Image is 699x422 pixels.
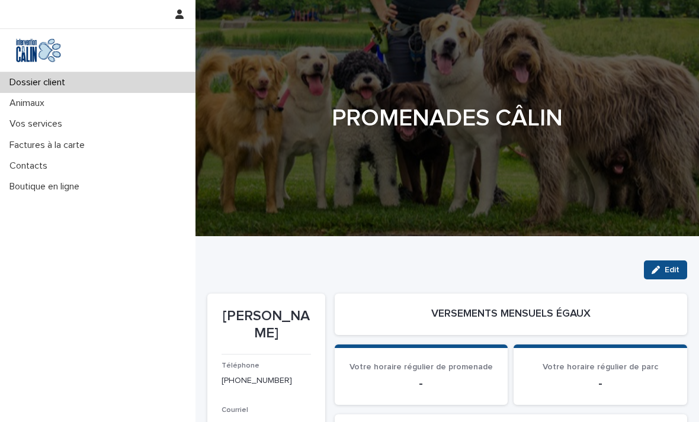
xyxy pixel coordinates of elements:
[5,118,72,130] p: Vos services
[5,98,54,109] p: Animaux
[543,363,658,371] span: Votre horaire régulier de parc
[5,181,89,192] p: Boutique en ligne
[222,407,248,414] span: Courriel
[349,363,493,371] span: Votre horaire régulier de promenade
[222,308,311,342] p: [PERSON_NAME]
[5,160,57,172] p: Contacts
[9,38,68,62] img: Y0SYDZVsQvbSeSFpbQoq
[644,260,687,279] button: Edit
[665,266,679,274] span: Edit
[5,140,94,151] p: Factures à la carte
[222,376,292,385] a: [PHONE_NUMBER]
[207,104,687,133] h1: PROMENADES CÂLIN
[5,77,75,88] p: Dossier client
[528,376,673,391] p: -
[349,376,494,391] p: -
[431,308,591,321] h2: VERSEMENTS MENSUELS ÉGAUX
[222,362,259,369] span: Téléphone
